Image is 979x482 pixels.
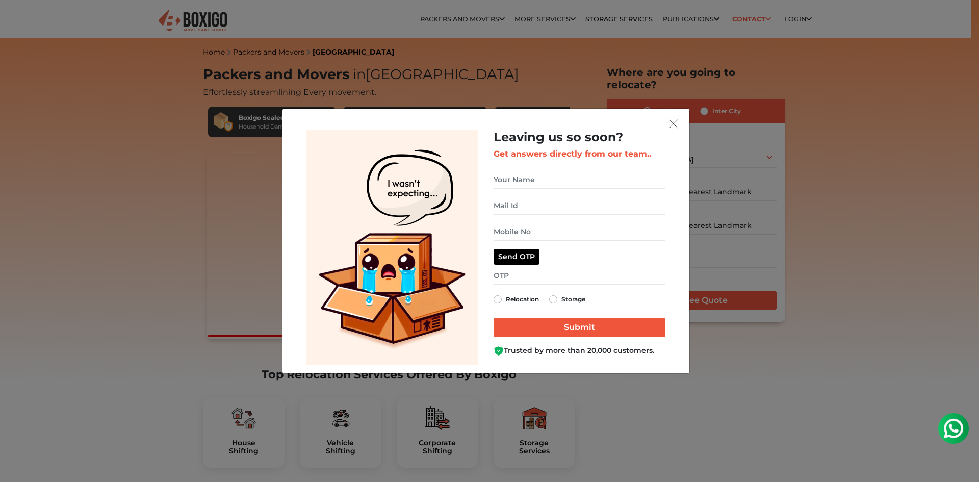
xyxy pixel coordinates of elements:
[494,318,665,337] input: Submit
[306,130,478,365] img: Lead Welcome Image
[494,130,665,145] h2: Leaving us so soon?
[494,149,665,159] h3: Get answers directly from our team..
[494,171,665,189] input: Your Name
[561,293,585,306] label: Storage
[669,119,678,129] img: exit
[506,293,539,306] label: Relocation
[494,345,665,356] div: Trusted by more than 20,000 customers.
[494,267,665,285] input: OTP
[10,10,31,31] img: whatsapp-icon.svg
[494,197,665,215] input: Mail Id
[494,223,665,241] input: Mobile No
[494,249,539,265] button: Send OTP
[494,346,504,356] img: Boxigo Customer Shield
